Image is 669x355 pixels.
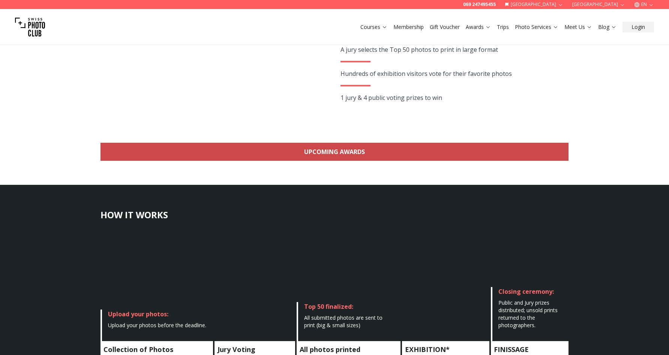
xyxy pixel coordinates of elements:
[427,22,463,32] button: Gift Voucher
[497,23,509,31] a: Trips
[598,23,616,31] a: Blog
[100,209,568,221] h3: HOW IT WORKS
[108,310,206,319] div: Upload your photos:
[100,143,568,161] a: Upcoming Awards
[390,22,427,32] button: Membership
[564,23,592,31] a: Meet Us
[340,44,560,55] div: A jury selects the Top 50 photos to print in large format
[360,23,387,31] a: Courses
[357,22,390,32] button: Courses
[515,23,558,31] a: Photo Services
[498,287,562,296] div: Closing ceremony:
[498,299,562,329] div: Public and Jury prizes distributed; unsold prints returned to the photographers.
[463,2,496,8] a: 069 247495455
[15,12,45,42] img: Swiss photo club
[463,22,494,32] button: Awards
[561,22,595,32] button: Meet Us
[494,22,512,32] button: Trips
[108,322,206,329] div: Upload your photos before the deadline.
[340,92,560,103] div: 1 jury & 4 public voting prizes to win
[340,68,560,79] div: Hundreds of exhibition visitors vote for their favorite photos
[595,22,619,32] button: Blog
[466,23,491,31] a: Awards
[304,302,394,311] div: Top 50 finalized:
[430,23,460,31] a: Gift Voucher
[622,22,654,32] button: Login
[304,314,394,329] div: All submitted photos are sent to print (big & small sizes)
[512,22,561,32] button: Photo Services
[393,23,424,31] a: Membership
